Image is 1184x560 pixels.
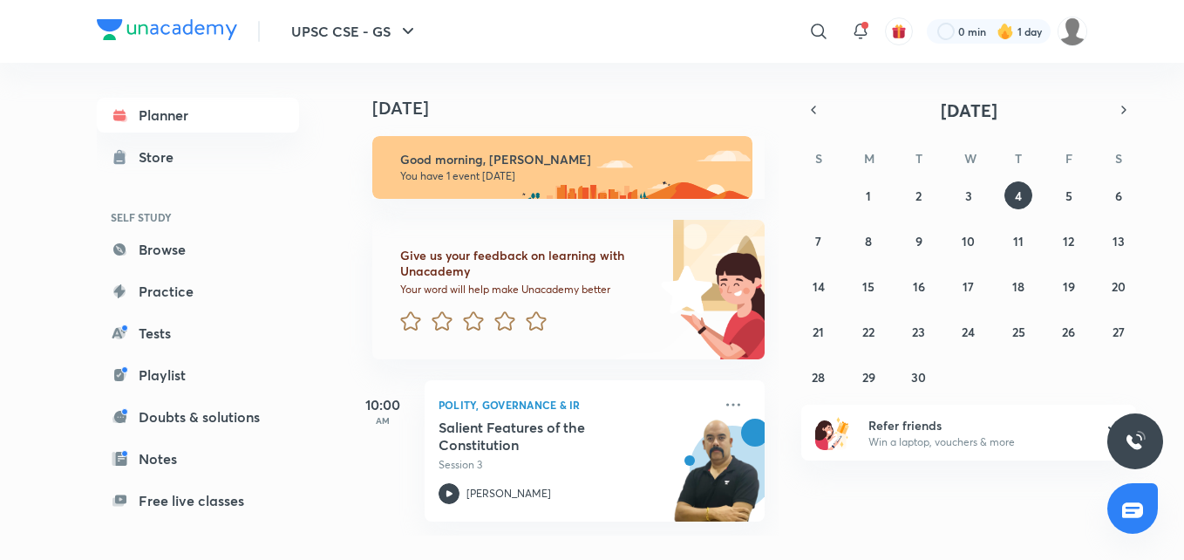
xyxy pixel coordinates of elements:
[1004,318,1032,345] button: September 25, 2025
[854,181,882,209] button: September 1, 2025
[812,369,825,386] abbr: September 28, 2025
[1012,278,1024,295] abbr: September 18, 2025
[905,181,933,209] button: September 2, 2025
[281,14,429,49] button: UPSC CSE - GS
[1105,227,1133,255] button: September 13, 2025
[400,152,737,167] h6: Good morning, [PERSON_NAME]
[1015,188,1022,204] abbr: September 4, 2025
[854,227,882,255] button: September 8, 2025
[962,324,975,340] abbr: September 24, 2025
[826,98,1112,122] button: [DATE]
[400,283,655,297] p: Your word will help make Unacademy better
[466,486,551,502] p: [PERSON_NAME]
[1105,272,1133,300] button: September 20, 2025
[1105,318,1133,345] button: September 27, 2025
[1125,431,1146,452] img: ttu
[941,99,997,122] span: [DATE]
[815,415,850,450] img: referral
[400,169,737,183] p: You have 1 event [DATE]
[854,272,882,300] button: September 15, 2025
[912,324,925,340] abbr: September 23, 2025
[1004,227,1032,255] button: September 11, 2025
[1055,181,1083,209] button: September 5, 2025
[97,140,299,174] a: Store
[139,147,184,167] div: Store
[866,188,871,204] abbr: September 1, 2025
[439,419,656,454] h5: Salient Features of the Constitution
[97,483,299,518] a: Free live classes
[1115,188,1122,204] abbr: September 6, 2025
[1015,150,1022,167] abbr: Thursday
[97,202,299,232] h6: SELF STUDY
[372,98,782,119] h4: [DATE]
[1013,233,1024,249] abbr: September 11, 2025
[805,227,833,255] button: September 7, 2025
[815,150,822,167] abbr: Sunday
[955,227,983,255] button: September 10, 2025
[964,150,976,167] abbr: Wednesday
[1112,278,1126,295] abbr: September 20, 2025
[1063,233,1074,249] abbr: September 12, 2025
[915,150,922,167] abbr: Tuesday
[862,278,874,295] abbr: September 15, 2025
[805,363,833,391] button: September 28, 2025
[97,19,237,40] img: Company Logo
[1065,188,1072,204] abbr: September 5, 2025
[862,324,874,340] abbr: September 22, 2025
[1055,227,1083,255] button: September 12, 2025
[1058,17,1087,46] img: Deepika Verma
[1055,272,1083,300] button: September 19, 2025
[864,150,874,167] abbr: Monday
[348,394,418,415] h5: 10:00
[1062,324,1075,340] abbr: September 26, 2025
[905,272,933,300] button: September 16, 2025
[1063,278,1075,295] abbr: September 19, 2025
[1012,324,1025,340] abbr: September 25, 2025
[854,363,882,391] button: September 29, 2025
[997,23,1014,40] img: streak
[1113,324,1125,340] abbr: September 27, 2025
[905,318,933,345] button: September 23, 2025
[955,181,983,209] button: September 3, 2025
[1065,150,1072,167] abbr: Friday
[805,272,833,300] button: September 14, 2025
[815,233,821,249] abbr: September 7, 2025
[813,278,825,295] abbr: September 14, 2025
[439,457,712,473] p: Session 3
[813,324,824,340] abbr: September 21, 2025
[955,318,983,345] button: September 24, 2025
[1115,150,1122,167] abbr: Saturday
[868,434,1083,450] p: Win a laptop, vouchers & more
[1055,318,1083,345] button: September 26, 2025
[97,232,299,267] a: Browse
[915,188,922,204] abbr: September 2, 2025
[891,24,907,39] img: avatar
[963,278,974,295] abbr: September 17, 2025
[602,220,765,359] img: feedback_image
[97,441,299,476] a: Notes
[962,233,975,249] abbr: September 10, 2025
[1105,181,1133,209] button: September 6, 2025
[97,400,299,434] a: Doubts & solutions
[97,316,299,351] a: Tests
[865,233,872,249] abbr: September 8, 2025
[805,318,833,345] button: September 21, 2025
[905,363,933,391] button: September 30, 2025
[97,19,237,44] a: Company Logo
[868,416,1083,434] h6: Refer friends
[1113,233,1125,249] abbr: September 13, 2025
[97,98,299,133] a: Planner
[372,136,752,199] img: morning
[669,419,765,539] img: unacademy
[911,369,926,386] abbr: September 30, 2025
[348,415,418,426] p: AM
[965,188,972,204] abbr: September 3, 2025
[862,369,875,386] abbr: September 29, 2025
[854,318,882,345] button: September 22, 2025
[905,227,933,255] button: September 9, 2025
[439,394,712,415] p: Polity, Governance & IR
[1004,181,1032,209] button: September 4, 2025
[915,233,922,249] abbr: September 9, 2025
[97,274,299,309] a: Practice
[955,272,983,300] button: September 17, 2025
